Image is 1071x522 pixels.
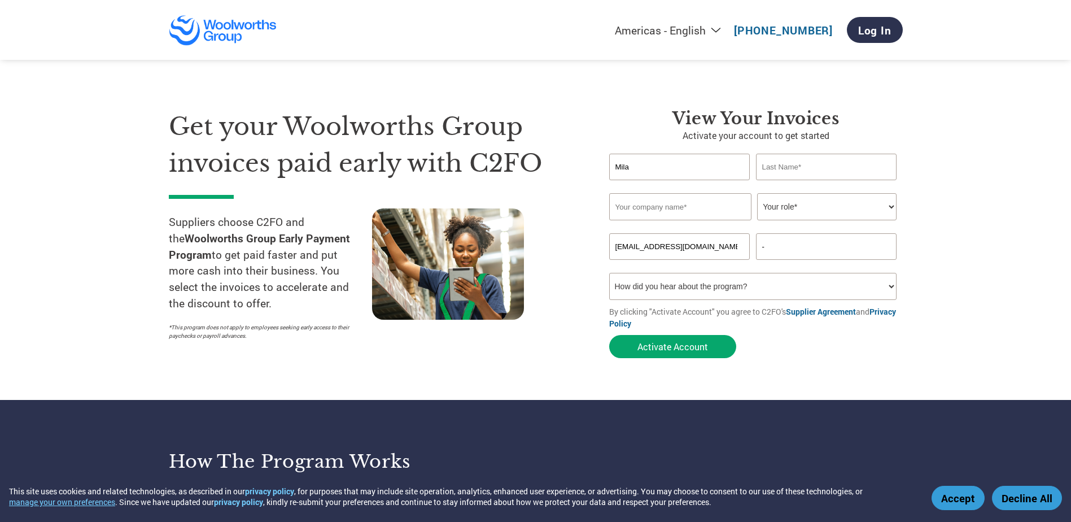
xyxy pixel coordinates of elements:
[756,181,897,189] div: Invalid last name or last name is too long
[757,193,897,220] select: Title/Role
[609,261,750,268] div: Inavlid Email Address
[609,306,903,329] p: By clicking "Activate Account" you agree to C2FO's and
[9,497,115,507] button: manage your own preferences
[169,108,575,181] h1: Get your Woolworths Group invoices paid early with C2FO
[786,306,856,317] a: Supplier Agreement
[756,154,897,180] input: Last Name*
[372,208,524,320] img: supply chain worker
[609,193,751,220] input: Your company name*
[756,233,897,260] input: Phone*
[245,486,294,497] a: privacy policy
[169,231,350,262] strong: Woolworths Group Early Payment Program
[847,17,903,43] a: Log In
[609,181,750,189] div: Invalid first name or first name is too long
[609,306,896,329] a: Privacy Policy
[169,214,372,312] p: Suppliers choose C2FO and the to get paid faster and put more cash into their business. You selec...
[609,108,903,129] h3: View Your Invoices
[734,23,833,37] a: [PHONE_NUMBER]
[609,221,897,229] div: Invalid company name or company name is too long
[169,323,361,340] p: *This program does not apply to employees seeking early access to their paychecks or payroll adva...
[169,450,522,473] h3: How the program works
[932,486,985,510] button: Accept
[9,486,915,507] div: This site uses cookies and related technologies, as described in our , for purposes that may incl...
[609,335,736,358] button: Activate Account
[609,129,903,142] p: Activate your account to get started
[609,154,750,180] input: First Name*
[756,261,897,268] div: Inavlid Phone Number
[992,486,1062,510] button: Decline All
[169,15,278,46] img: Woolworths Group
[214,497,263,507] a: privacy policy
[609,233,750,260] input: Invalid Email format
